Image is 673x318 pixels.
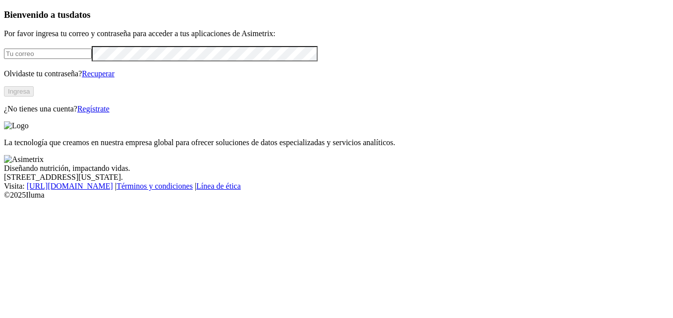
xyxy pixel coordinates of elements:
button: Ingresa [4,86,34,97]
p: ¿No tienes una cuenta? [4,105,669,113]
div: Visita : | | [4,182,669,191]
a: Recuperar [82,69,114,78]
a: Términos y condiciones [116,182,193,190]
input: Tu correo [4,49,92,59]
p: Por favor ingresa tu correo y contraseña para acceder a tus aplicaciones de Asimetrix: [4,29,669,38]
p: La tecnología que creamos en nuestra empresa global para ofrecer soluciones de datos especializad... [4,138,669,147]
h3: Bienvenido a tus [4,9,669,20]
img: Asimetrix [4,155,44,164]
a: Regístrate [77,105,110,113]
div: [STREET_ADDRESS][US_STATE]. [4,173,669,182]
span: datos [69,9,91,20]
p: Olvidaste tu contraseña? [4,69,669,78]
img: Logo [4,121,29,130]
a: Línea de ética [196,182,241,190]
div: © 2025 Iluma [4,191,669,200]
div: Diseñando nutrición, impactando vidas. [4,164,669,173]
a: [URL][DOMAIN_NAME] [27,182,113,190]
